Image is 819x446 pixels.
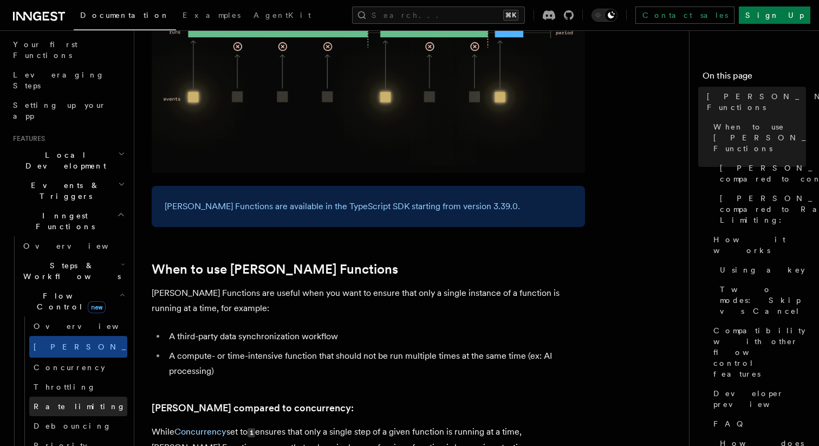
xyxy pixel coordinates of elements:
[713,418,749,429] span: FAQ
[19,236,127,256] a: Overview
[152,286,585,316] p: [PERSON_NAME] Functions are useful when you want to ensure that only a single instance of a funct...
[174,426,226,437] a: Concurrency
[9,150,118,171] span: Local Development
[176,3,247,29] a: Examples
[34,363,105,372] span: Concurrency
[166,348,585,379] li: A compute- or time-intensive function that should not be run multiple times at the same time (ex:...
[716,189,806,230] a: [PERSON_NAME] compared to Rate Limiting:
[9,180,118,202] span: Events & Triggers
[716,158,806,189] a: [PERSON_NAME] compared to concurrency:
[34,322,145,331] span: Overview
[13,70,105,90] span: Leveraging Steps
[23,242,135,250] span: Overview
[703,87,806,117] a: [PERSON_NAME] Functions
[703,69,806,87] h4: On this page
[166,329,585,344] li: A third-party data synchronization workflow
[9,95,127,126] a: Setting up your app
[34,342,192,351] span: [PERSON_NAME]
[165,199,572,214] p: [PERSON_NAME] Functions are available in the TypeScript SDK starting from version 3.39.0.
[720,264,805,275] span: Using a key
[34,402,126,411] span: Rate limiting
[503,10,518,21] kbd: ⌘K
[29,336,127,358] a: [PERSON_NAME]
[709,230,806,260] a: How it works
[9,206,127,236] button: Inngest Functions
[13,40,77,60] span: Your first Functions
[29,416,127,436] a: Debouncing
[9,145,127,176] button: Local Development
[713,234,806,256] span: How it works
[19,256,127,286] button: Steps & Workflows
[253,11,311,20] span: AgentKit
[9,65,127,95] a: Leveraging Steps
[29,358,127,377] a: Concurrency
[152,400,354,416] a: [PERSON_NAME] compared to concurrency:
[352,7,525,24] button: Search...⌘K
[74,3,176,30] a: Documentation
[716,260,806,280] a: Using a key
[709,321,806,384] a: Compatibility with other flow control features
[716,280,806,321] a: Two modes: Skip vs Cancel
[29,316,127,336] a: Overview
[29,397,127,416] a: Rate limiting
[183,11,240,20] span: Examples
[9,210,117,232] span: Inngest Functions
[9,35,127,65] a: Your first Functions
[591,9,617,22] button: Toggle dark mode
[709,384,806,414] a: Developer preview
[19,260,121,282] span: Steps & Workflows
[713,325,806,379] span: Compatibility with other flow control features
[29,377,127,397] a: Throttling
[34,422,112,430] span: Debouncing
[713,388,806,410] span: Developer preview
[152,262,398,277] a: When to use [PERSON_NAME] Functions
[9,176,127,206] button: Events & Triggers
[709,414,806,434] a: FAQ
[13,101,106,120] span: Setting up your app
[88,301,106,313] span: new
[720,284,806,316] span: Two modes: Skip vs Cancel
[739,7,810,24] a: Sign Up
[709,117,806,158] a: When to use [PERSON_NAME] Functions
[80,11,170,20] span: Documentation
[34,383,96,391] span: Throttling
[248,428,255,437] code: 1
[635,7,734,24] a: Contact sales
[19,286,127,316] button: Flow Controlnew
[19,290,119,312] span: Flow Control
[247,3,317,29] a: AgentKit
[9,134,45,143] span: Features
